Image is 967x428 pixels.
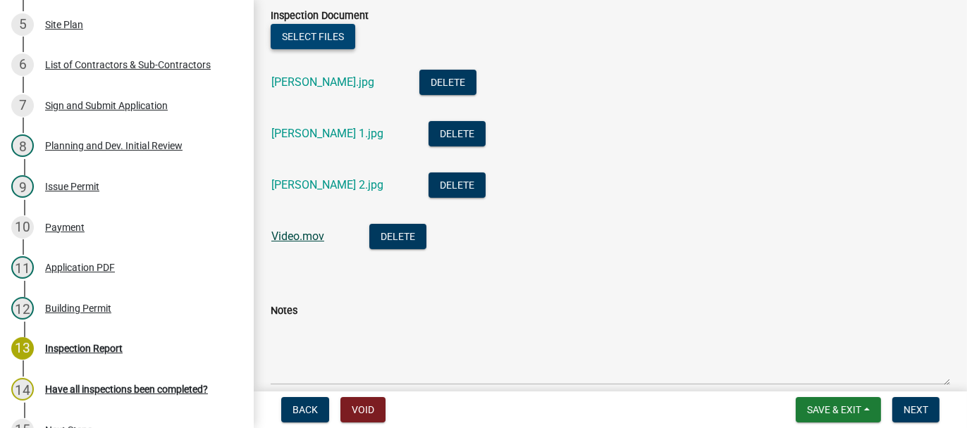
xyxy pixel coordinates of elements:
[807,404,861,415] span: Save & Exit
[271,24,355,49] button: Select files
[271,178,383,191] a: [PERSON_NAME] 2.jpg
[45,222,85,232] div: Payment
[45,303,111,313] div: Building Permit
[340,397,386,422] button: Void
[45,263,115,272] div: Application PDF
[45,182,99,191] div: Issue Permit
[45,344,123,353] div: Inspection Report
[45,20,83,30] div: Site Plan
[11,175,34,198] div: 9
[271,229,324,243] a: Video.mov
[904,404,928,415] span: Next
[271,306,297,316] label: Notes
[11,297,34,320] div: 12
[271,127,383,140] a: [PERSON_NAME] 1.jpg
[45,60,211,70] div: List of Contractors & Sub-Contractors
[292,404,318,415] span: Back
[45,101,168,111] div: Sign and Submit Application
[892,397,940,422] button: Next
[45,384,208,394] div: Have all inspections been completed?
[281,397,329,422] button: Back
[419,70,476,95] button: Delete
[11,94,34,117] div: 7
[11,256,34,279] div: 11
[429,128,486,141] wm-modal-confirm: Delete Document
[429,172,486,198] button: Delete
[429,121,486,146] button: Delete
[271,75,374,89] a: [PERSON_NAME].jpg
[796,397,881,422] button: Save & Exit
[429,180,486,193] wm-modal-confirm: Delete Document
[369,231,426,244] wm-modal-confirm: Delete Document
[11,216,34,239] div: 10
[11,53,34,76] div: 6
[271,11,369,21] label: Inspection Document
[11,134,34,157] div: 8
[11,13,34,36] div: 5
[11,337,34,360] div: 13
[369,224,426,249] button: Delete
[45,141,183,151] div: Planning and Dev. Initial Review
[419,77,476,90] wm-modal-confirm: Delete Document
[11,378,34,401] div: 14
